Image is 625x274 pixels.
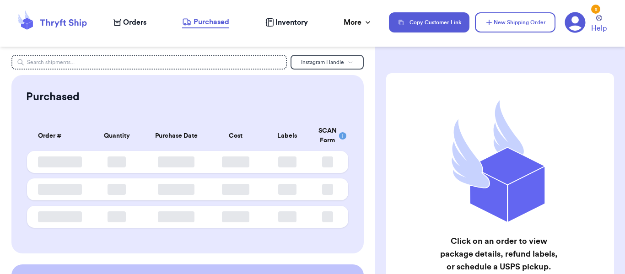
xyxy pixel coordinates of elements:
button: Copy Customer Link [389,12,469,32]
div: More [344,17,372,28]
h2: Purchased [26,90,80,104]
a: Help [591,15,607,34]
th: Labels [261,121,312,151]
th: Order # [27,121,91,151]
th: Cost [210,121,261,151]
button: New Shipping Order [475,12,555,32]
button: Instagram Handle [291,55,364,70]
span: Instagram Handle [301,59,344,65]
span: Orders [123,17,146,28]
span: Purchased [194,16,229,27]
span: Inventory [275,17,308,28]
a: Purchased [182,16,229,28]
th: Purchase Date [142,121,210,151]
div: 2 [591,5,600,14]
a: Orders [113,17,146,28]
h2: Click on an order to view package details, refund labels, or schedule a USPS pickup. [436,235,562,273]
span: Help [591,23,607,34]
a: Inventory [265,17,308,28]
a: 2 [565,12,586,33]
th: Quantity [91,121,142,151]
input: Search shipments... [11,55,287,70]
div: SCAN Form [318,126,337,145]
